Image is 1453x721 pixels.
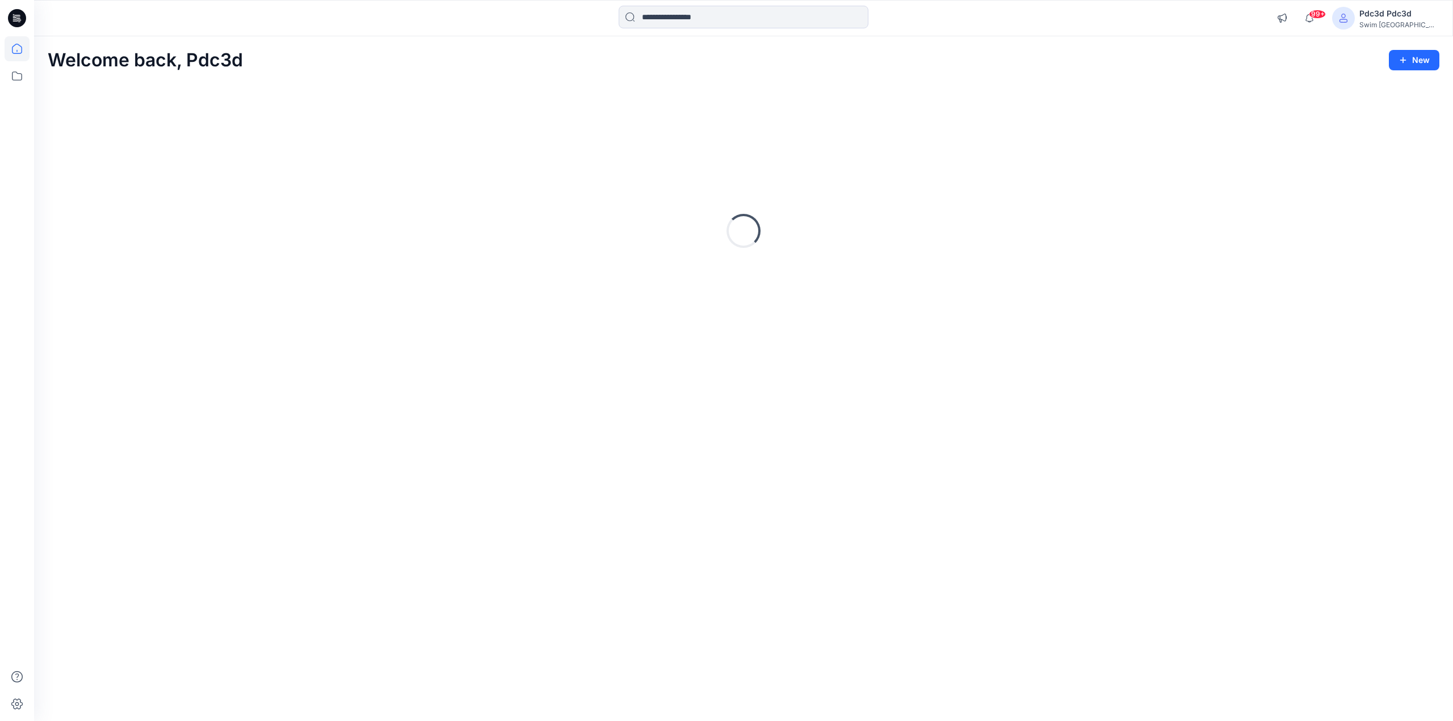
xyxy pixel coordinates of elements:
[1359,7,1439,20] div: Pdc3d Pdc3d
[1309,10,1326,19] span: 99+
[48,50,243,71] h2: Welcome back, Pdc3d
[1359,20,1439,29] div: Swim [GEOGRAPHIC_DATA]
[1389,50,1439,70] button: New
[1339,14,1348,23] svg: avatar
